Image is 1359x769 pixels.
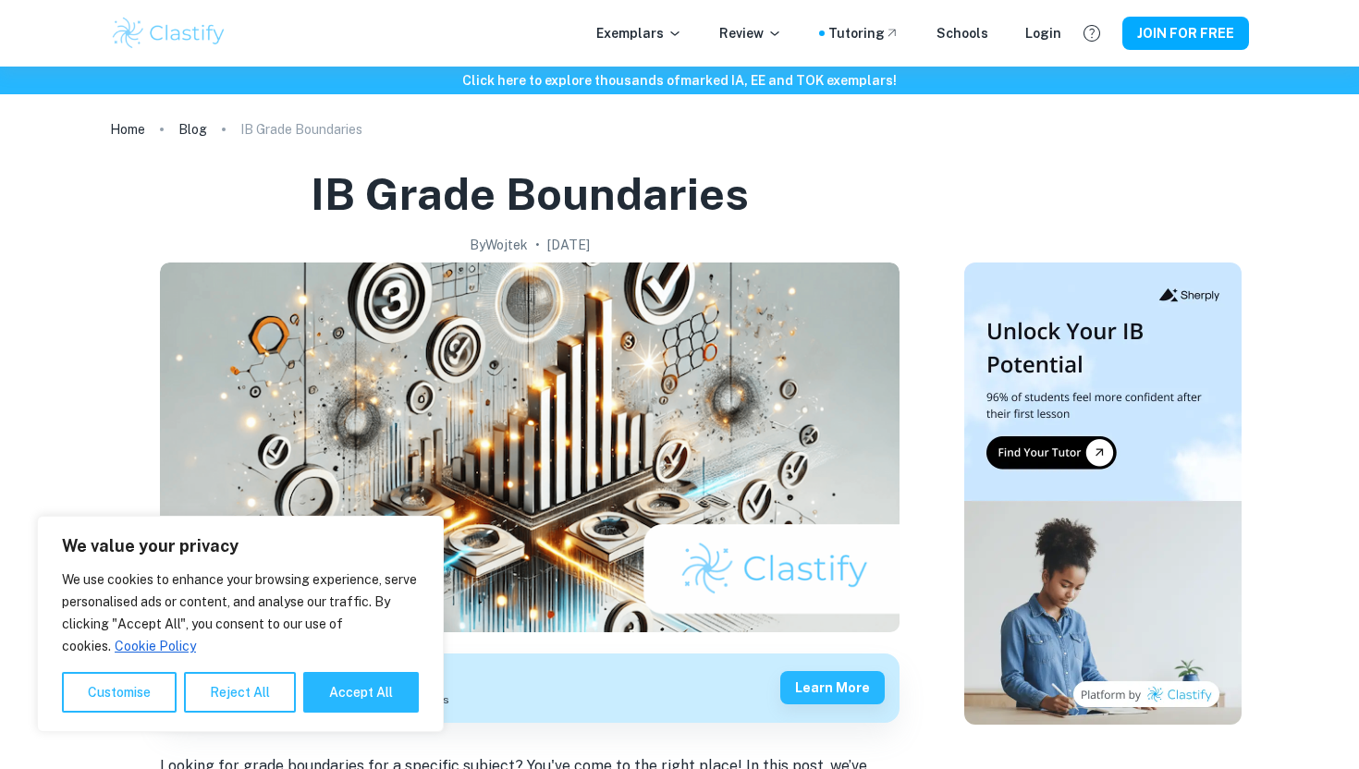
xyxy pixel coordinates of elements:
p: IB Grade Boundaries [240,119,362,140]
h1: IB Grade Boundaries [311,165,749,224]
p: • [535,235,540,255]
button: Learn more [780,671,885,704]
button: Customise [62,672,177,713]
a: Blog [178,116,207,142]
p: Review [719,23,782,43]
button: Accept All [303,672,419,713]
h2: By Wojtek [470,235,528,255]
p: Exemplars [596,23,682,43]
h6: Click here to explore thousands of marked IA, EE and TOK exemplars ! [4,70,1355,91]
button: Help and Feedback [1076,18,1108,49]
img: Thumbnail [964,262,1242,725]
a: Login [1025,23,1061,43]
button: JOIN FOR FREE [1122,17,1249,50]
button: Reject All [184,672,296,713]
p: We value your privacy [62,535,419,557]
a: Home [110,116,145,142]
img: IB Grade Boundaries cover image [160,262,900,632]
h2: [DATE] [547,235,590,255]
p: We use cookies to enhance your browsing experience, serve personalised ads or content, and analys... [62,568,419,657]
a: Get feedback on yourIAMarked only by official IB examinersLearn more [160,653,900,723]
a: Tutoring [828,23,900,43]
a: Schools [937,23,988,43]
div: We value your privacy [37,516,444,732]
img: Clastify logo [110,15,227,52]
a: Cookie Policy [114,638,197,654]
